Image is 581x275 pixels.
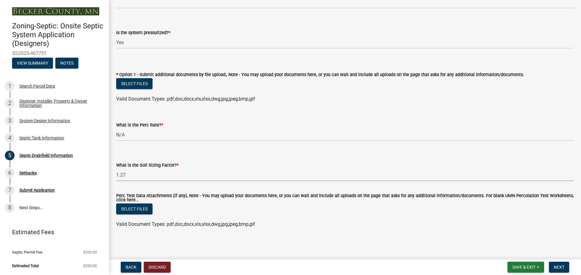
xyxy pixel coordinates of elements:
span: Back [126,265,136,270]
div: 5 [5,151,15,160]
div: Septic Tank Information [19,136,64,140]
div: 4 [5,133,15,143]
span: $225.00 [83,264,97,268]
button: Select files [116,78,153,89]
div: 1 [5,81,15,91]
div: Septic Drainfield Information [19,153,73,158]
span: Estimated Total [12,264,39,268]
label: What is the Soil Sizing Factor? [116,163,179,168]
label: Perc Test Data Attachments (if any), Note - You may upload your documents here, or you can wait a... [116,194,574,203]
label: Is the system pressurized? [116,31,170,35]
div: 6 [5,168,15,178]
h4: Zoning-Septic: Onsite Septic System Application (Designers) [12,22,104,48]
span: Save & Exit [512,265,536,270]
span: Valid Document Types: pdf,doc,docx,xls,xlsx,dwg,jpg,jpeg,bmp,gif [116,221,255,227]
span: Next [554,265,564,270]
wm-modal-confirm: Notes [55,61,78,66]
div: Designer, Installer, Property & Owner Information [19,99,99,107]
button: Next [549,262,569,273]
img: Becker County, Minnesota [12,7,99,15]
button: Notes [55,58,78,69]
div: 2 [5,98,15,108]
div: Setbacks [19,171,37,175]
div: System Design Information [19,119,70,123]
button: View Summary [12,58,53,69]
div: Submit Application [19,188,55,192]
label: What is the Perc Rate? [116,123,163,127]
button: Save & Exit [507,262,544,273]
label: * Option 1 - Submit additional documents by file upload:, Note - You may upload your documents he... [116,73,524,77]
a: Estimated Fees [5,226,99,238]
button: Select files [116,203,153,214]
div: 7 [5,185,15,195]
span: Septic Permit Fee [12,250,42,254]
wm-modal-confirm: Summary [12,61,53,66]
span: $225.00 [83,250,97,254]
div: 3 [5,116,15,126]
div: 8 [5,203,15,213]
button: Back [121,262,141,273]
div: Search Parcel Data [19,84,55,88]
span: Valid Document Types: pdf,doc,docx,xls,xlsx,dwg,jpg,jpeg,bmp,gif [116,96,255,102]
button: Discard [144,262,171,273]
span: SS2025-467751 [12,50,97,56]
